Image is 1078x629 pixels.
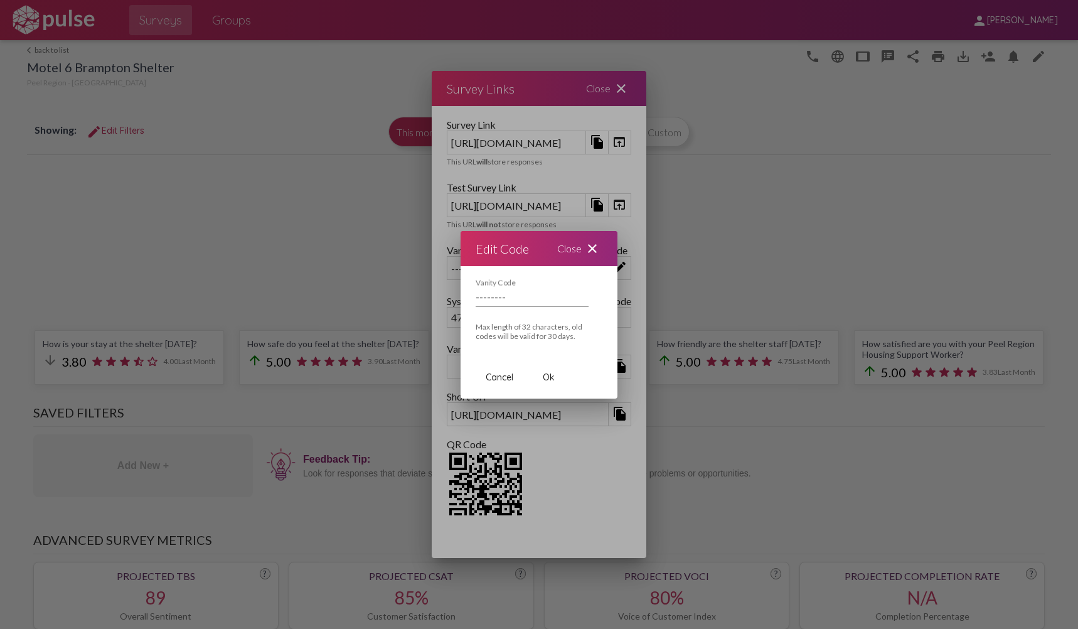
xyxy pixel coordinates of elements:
[476,366,523,389] button: Cancel
[476,322,602,341] div: Max length of 32 characters, old codes will be valid for 30 days.
[486,372,513,383] span: Cancel
[585,241,600,256] mat-icon: close
[528,366,568,389] button: Ok
[542,231,617,266] div: Close
[543,372,555,383] span: Ok
[476,239,529,259] div: Edit Code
